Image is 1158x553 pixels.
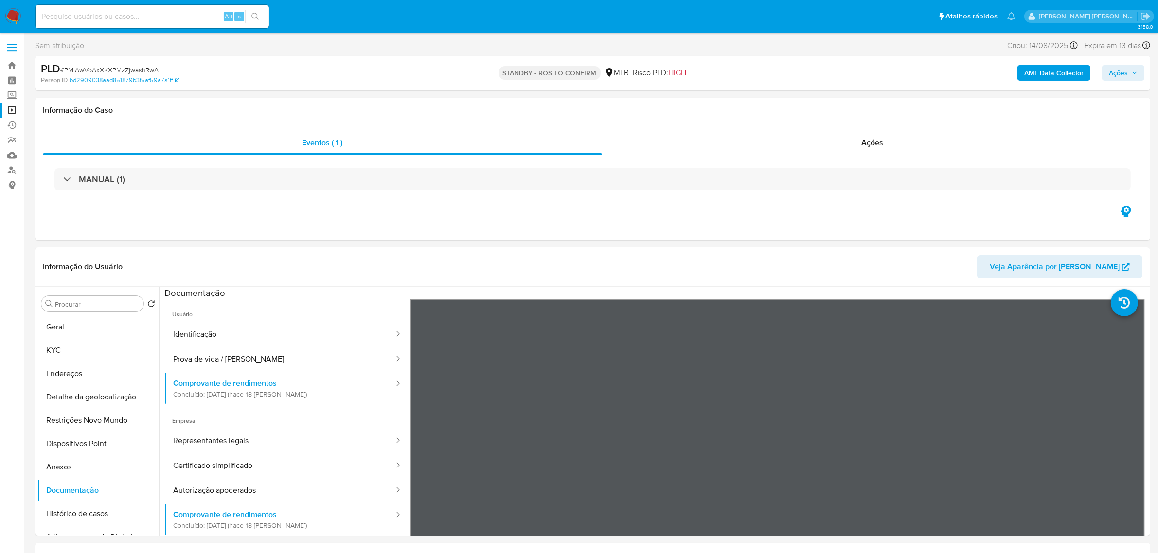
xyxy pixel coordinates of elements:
button: Anexos [37,455,159,479]
span: - [1080,39,1082,52]
button: Retornar ao pedido padrão [147,300,155,311]
a: Notificações [1007,12,1015,20]
button: Dispositivos Point [37,432,159,455]
button: Ações [1102,65,1144,81]
span: # PMlAwVoAxXKXPMzZjwashRwA [60,65,159,75]
h1: Informação do Usuário [43,262,123,272]
span: Ações [861,137,883,148]
a: bd2909038aad851879b3f5af59a7a1ff [70,76,179,85]
button: Documentação [37,479,159,502]
h3: MANUAL (1) [79,174,125,185]
b: PLD [41,61,60,76]
button: Detalhe da geolocalização [37,385,159,409]
b: AML Data Collector [1024,65,1084,81]
span: HIGH [669,67,687,78]
b: Person ID [41,76,68,85]
span: Ações [1109,65,1128,81]
span: Sem atribuição [35,40,84,51]
span: Atalhos rápidos [945,11,998,21]
a: Sair [1140,11,1151,21]
h1: Informação do Caso [43,105,1142,115]
button: search-icon [245,10,265,23]
button: AML Data Collector [1017,65,1090,81]
button: Veja Aparência por [PERSON_NAME] [977,255,1142,278]
button: KYC [37,339,159,362]
div: Criou: 14/08/2025 [1007,39,1078,52]
button: Restrições Novo Mundo [37,409,159,432]
input: Procurar [55,300,140,309]
span: Alt [225,12,232,21]
span: Risco PLD: [633,68,687,78]
span: s [238,12,241,21]
input: Pesquise usuários ou casos... [36,10,269,23]
button: Procurar [45,300,53,308]
p: emerson.gomes@mercadopago.com.br [1039,12,1138,21]
p: STANDBY - ROS TO CONFIRM [499,66,601,80]
button: Adiantamentos de Dinheiro [37,525,159,549]
div: MLB [605,68,629,78]
span: Expira em 13 dias [1084,40,1141,51]
button: Geral [37,315,159,339]
div: MANUAL (1) [54,168,1131,190]
span: Eventos ( 1 ) [302,137,342,148]
button: Histórico de casos [37,502,159,525]
span: Veja Aparência por [PERSON_NAME] [990,255,1120,278]
button: Endereços [37,362,159,385]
